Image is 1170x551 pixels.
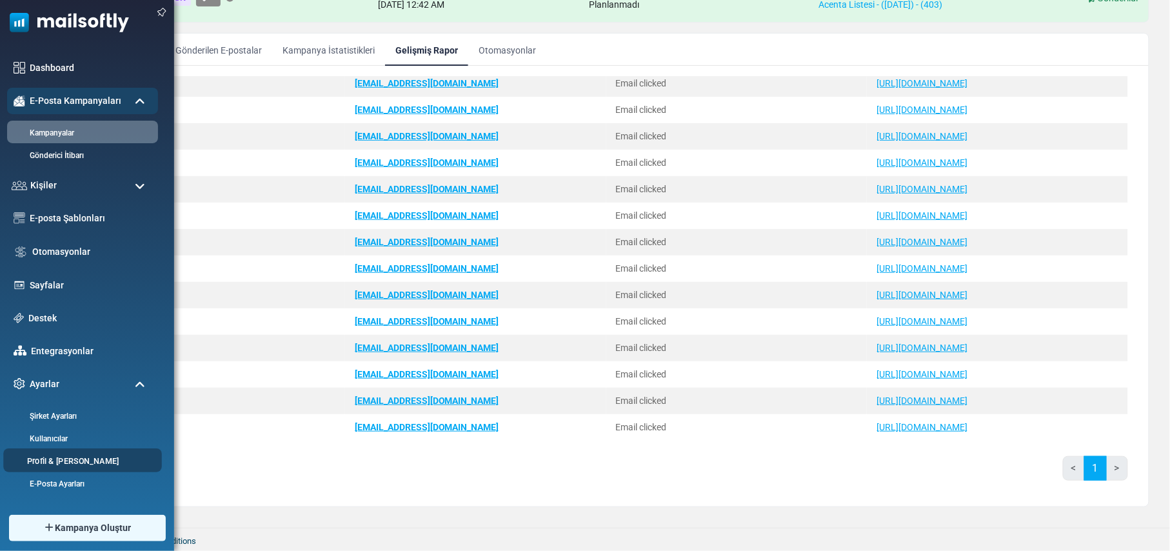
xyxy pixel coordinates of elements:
[355,131,499,141] a: [EMAIL_ADDRESS][DOMAIN_NAME]
[14,378,25,390] img: settings-icon.svg
[877,343,967,353] a: [URL][DOMAIN_NAME]
[165,34,272,66] a: Gönderilen E-postalar
[606,97,868,123] td: Email clicked
[877,157,967,168] a: [URL][DOMAIN_NAME]
[468,34,546,66] a: Otomasyonlar
[1063,456,1128,491] nav: Page
[355,263,499,274] a: [EMAIL_ADDRESS][DOMAIN_NAME]
[606,70,868,97] td: Email clicked
[355,396,499,406] a: [EMAIL_ADDRESS][DOMAIN_NAME]
[355,157,499,168] a: [EMAIL_ADDRESS][DOMAIN_NAME]
[606,176,868,203] td: Email clicked
[877,369,967,379] a: [URL][DOMAIN_NAME]
[877,237,967,247] a: [URL][DOMAIN_NAME]
[355,237,499,247] a: [EMAIL_ADDRESS][DOMAIN_NAME]
[30,377,59,391] span: Ayarlar
[355,422,499,432] a: [EMAIL_ADDRESS][DOMAIN_NAME]
[42,528,1170,551] footer: 2025
[355,105,499,115] a: [EMAIL_ADDRESS][DOMAIN_NAME]
[606,361,868,388] td: Email clicked
[1084,456,1107,481] a: 1
[877,210,967,221] a: [URL][DOMAIN_NAME]
[28,312,152,325] a: Destek
[355,369,499,379] a: [EMAIL_ADDRESS][DOMAIN_NAME]
[877,316,967,326] a: [URL][DOMAIN_NAME]
[272,34,385,66] a: Kampanya İstatistikleri
[606,308,868,335] td: Email clicked
[7,478,155,490] a: E-Posta Ayarları
[877,78,967,88] a: [URL][DOMAIN_NAME]
[7,410,155,422] a: Şirket Ayarları
[877,184,967,194] a: [URL][DOMAIN_NAME]
[30,61,152,75] a: Dashboard
[14,279,25,291] img: landing_pages.svg
[12,181,27,190] img: contacts-icon.svg
[606,282,868,308] td: Email clicked
[14,95,25,106] img: campaigns-icon-active.png
[606,255,868,282] td: Email clicked
[355,343,499,353] a: [EMAIL_ADDRESS][DOMAIN_NAME]
[14,212,25,224] img: email-templates-icon.svg
[31,345,152,358] a: Entegrasyonlar
[30,279,152,292] a: Sayfalar
[14,313,24,323] img: support-icon.svg
[30,179,57,192] span: Kişiler
[877,422,967,432] a: [URL][DOMAIN_NAME]
[355,78,499,88] a: [EMAIL_ADDRESS][DOMAIN_NAME]
[877,105,967,115] a: [URL][DOMAIN_NAME]
[30,94,121,108] span: E-Posta Kampanyaları
[877,131,967,141] a: [URL][DOMAIN_NAME]
[7,127,155,139] a: Kampanyalar
[877,263,967,274] a: [URL][DOMAIN_NAME]
[355,210,499,221] a: [EMAIL_ADDRESS][DOMAIN_NAME]
[7,150,155,161] a: Gönderici İtibarı
[606,229,868,255] td: Email clicked
[606,388,868,414] td: Email clicked
[606,123,868,150] td: Email clicked
[55,521,131,535] span: Kampanya Oluştur
[355,290,499,300] a: [EMAIL_ADDRESS][DOMAIN_NAME]
[385,34,468,66] a: Gelişmiş Rapor
[32,245,152,259] a: Otomasyonlar
[355,184,499,194] a: [EMAIL_ADDRESS][DOMAIN_NAME]
[877,396,967,406] a: [URL][DOMAIN_NAME]
[606,203,868,229] td: Email clicked
[606,150,868,176] td: Email clicked
[3,455,158,467] a: Profil & [PERSON_NAME]
[355,316,499,326] a: [EMAIL_ADDRESS][DOMAIN_NAME]
[606,335,868,361] td: Email clicked
[877,290,967,300] a: [URL][DOMAIN_NAME]
[14,62,25,74] img: dashboard-icon.svg
[14,245,28,259] img: workflow.svg
[606,414,868,441] td: Email clicked
[7,433,155,445] a: Kullanıcılar
[30,212,152,225] a: E-posta Şablonları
